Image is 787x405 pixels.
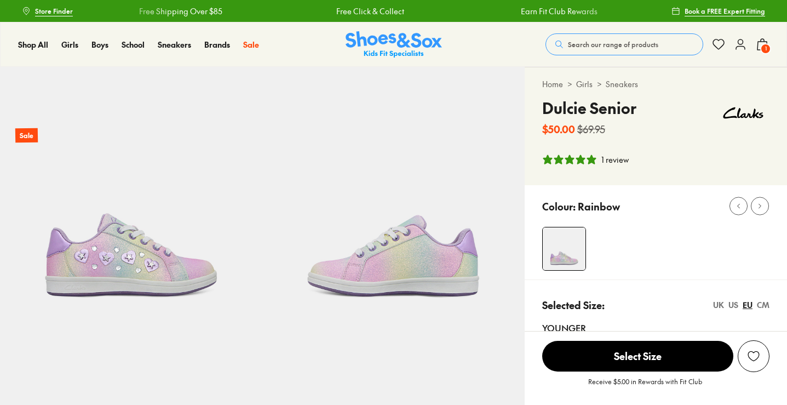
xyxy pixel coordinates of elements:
[545,33,703,55] button: Search our range of products
[18,39,48,50] a: Shop All
[335,5,403,17] a: Free Click & Collect
[204,39,230,50] a: Brands
[717,96,769,129] img: Vendor logo
[35,6,73,16] span: Store Finder
[22,1,73,21] a: Store Finder
[243,39,259,50] a: Sale
[601,154,629,166] div: 1 review
[542,122,575,136] b: $50.00
[756,32,769,56] button: 1
[743,299,752,311] div: EU
[138,5,221,17] a: Free Shipping Over $85
[543,227,585,270] img: Dulcie Senior Rainbow
[542,96,636,119] h4: Dulcie Senior
[542,78,769,90] div: > >
[542,341,733,372] span: Select Size
[760,43,771,54] span: 1
[713,299,724,311] div: UK
[685,6,765,16] span: Book a FREE Expert Fitting
[346,31,442,58] a: Shoes & Sox
[728,299,738,311] div: US
[542,321,769,334] div: Younger
[15,128,38,143] p: Sale
[577,122,605,136] s: $69.95
[606,78,638,90] a: Sneakers
[542,340,733,372] button: Select Size
[568,39,658,49] span: Search our range of products
[122,39,145,50] a: School
[588,377,702,396] p: Receive $5.00 in Rewards with Fit Club
[671,1,765,21] a: Book a FREE Expert Fitting
[262,67,525,329] img: Dulcie Senior Rainbow
[578,199,620,214] p: Rainbow
[542,78,563,90] a: Home
[91,39,108,50] a: Boys
[542,199,576,214] p: Colour:
[61,39,78,50] a: Girls
[346,31,442,58] img: SNS_Logo_Responsive.svg
[542,298,605,312] p: Selected Size:
[576,78,593,90] a: Girls
[738,340,769,372] button: Add to Wishlist
[520,5,596,17] a: Earn Fit Club Rewards
[158,39,191,50] a: Sneakers
[542,154,629,166] button: 5 stars, 1 ratings
[757,299,769,311] div: CM
[11,332,55,372] iframe: Gorgias live chat messenger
